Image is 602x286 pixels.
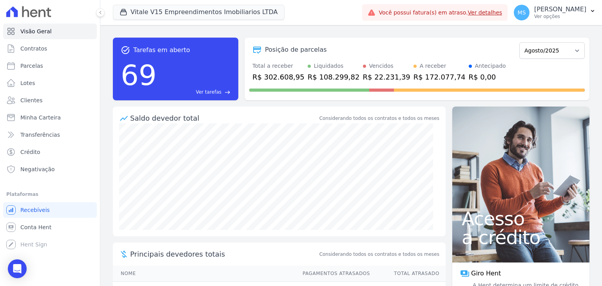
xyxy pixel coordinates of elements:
[462,209,580,228] span: Acesso
[314,62,344,70] div: Liquidados
[130,249,318,259] span: Principais devedores totais
[369,62,393,70] div: Vencidos
[252,62,305,70] div: Total a receber
[20,206,50,214] span: Recebíveis
[20,62,43,70] span: Parcelas
[3,92,97,108] a: Clientes
[20,114,61,121] span: Minha Carteira
[3,58,97,74] a: Parcelas
[308,72,360,82] div: R$ 108.299,82
[265,45,327,54] div: Posição de parcelas
[379,9,502,17] span: Você possui fatura(s) em atraso.
[475,62,506,70] div: Antecipado
[319,115,439,122] div: Considerando todos os contratos e todos os meses
[3,219,97,235] a: Conta Hent
[3,144,97,160] a: Crédito
[196,89,221,96] span: Ver tarefas
[20,148,40,156] span: Crédito
[363,72,410,82] div: R$ 22.231,39
[113,266,295,282] th: Nome
[113,5,285,20] button: Vitale V15 Empreendimentos Imobiliarios LTDA
[3,75,97,91] a: Lotes
[3,127,97,143] a: Transferências
[121,45,130,55] span: task_alt
[468,9,502,16] a: Ver detalhes
[3,202,97,218] a: Recebíveis
[295,266,370,282] th: Pagamentos Atrasados
[534,5,586,13] p: [PERSON_NAME]
[534,13,586,20] p: Ver opções
[20,165,55,173] span: Negativação
[370,266,446,282] th: Total Atrasado
[3,161,97,177] a: Negativação
[20,223,51,231] span: Conta Hent
[420,62,446,70] div: A receber
[413,72,466,82] div: R$ 172.077,74
[471,269,501,278] span: Giro Hent
[319,251,439,258] span: Considerando todos os contratos e todos os meses
[20,79,35,87] span: Lotes
[20,131,60,139] span: Transferências
[3,41,97,56] a: Contratos
[3,110,97,125] a: Minha Carteira
[225,89,230,95] span: east
[133,45,190,55] span: Tarefas em aberto
[252,72,305,82] div: R$ 302.608,95
[6,190,94,199] div: Plataformas
[130,113,318,123] div: Saldo devedor total
[20,27,52,35] span: Visão Geral
[20,96,42,104] span: Clientes
[508,2,602,24] button: MS [PERSON_NAME] Ver opções
[20,45,47,52] span: Contratos
[3,24,97,39] a: Visão Geral
[462,228,580,247] span: a crédito
[121,55,157,96] div: 69
[469,72,506,82] div: R$ 0,00
[518,10,526,15] span: MS
[160,89,230,96] a: Ver tarefas east
[8,259,27,278] div: Open Intercom Messenger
